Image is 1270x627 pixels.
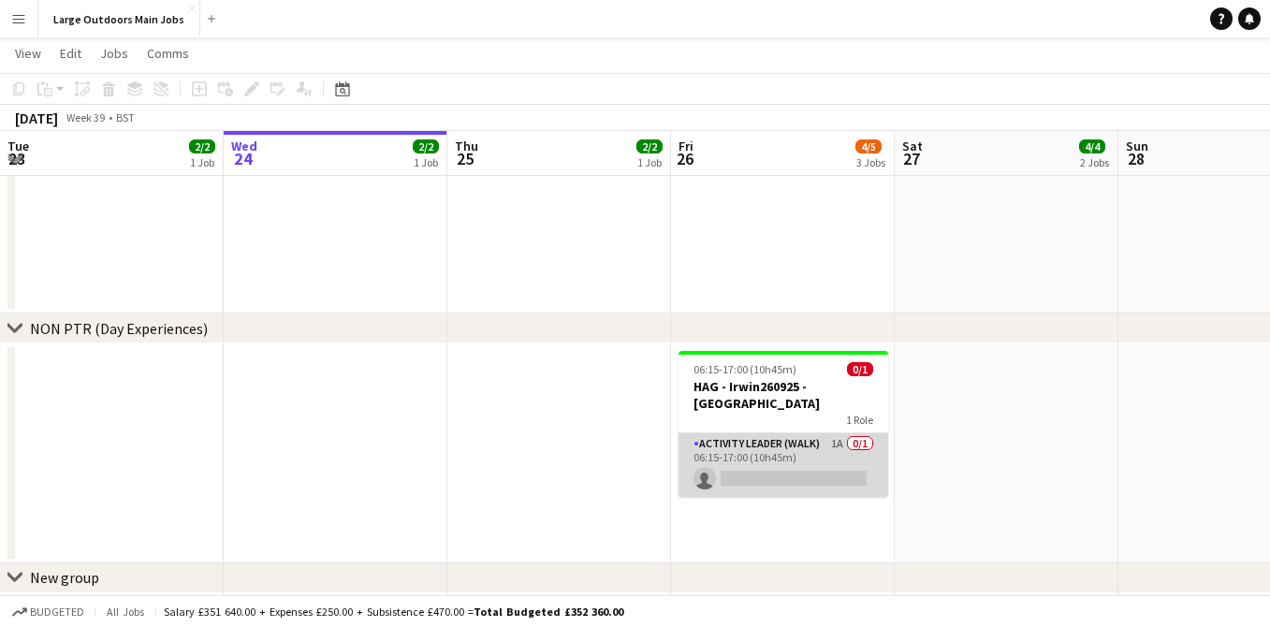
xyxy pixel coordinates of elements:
span: 0/1 [847,362,873,376]
div: New group [30,568,99,587]
span: 1 Role [846,413,873,427]
span: 2/2 [189,139,215,153]
span: 2/2 [413,139,439,153]
span: Budgeted [30,605,84,619]
a: Jobs [93,41,136,66]
button: Large Outdoors Main Jobs [38,1,200,37]
span: Tue [7,138,29,154]
span: 27 [899,148,923,169]
span: 06:15-17:00 (10h45m) [693,362,796,376]
a: View [7,41,49,66]
a: Comms [139,41,197,66]
span: Week 39 [62,110,109,124]
app-card-role: Activity Leader (Walk)1A0/106:15-17:00 (10h45m) [679,433,888,497]
span: Jobs [100,45,128,62]
app-job-card: 06:15-17:00 (10h45m)0/1HAG - Irwin260925 - [GEOGRAPHIC_DATA]1 RoleActivity Leader (Walk)1A0/106:1... [679,351,888,497]
span: Sun [1126,138,1148,154]
span: 4/5 [855,139,882,153]
span: All jobs [103,605,148,619]
span: 25 [452,148,478,169]
span: Comms [147,45,189,62]
span: 26 [676,148,693,169]
span: Thu [455,138,478,154]
div: 3 Jobs [856,155,885,169]
span: Fri [679,138,693,154]
a: Edit [52,41,89,66]
div: 1 Job [190,155,214,169]
span: View [15,45,41,62]
div: BST [116,110,135,124]
span: 23 [5,148,29,169]
span: 4/4 [1079,139,1105,153]
div: 1 Job [414,155,438,169]
span: Wed [231,138,257,154]
button: Budgeted [9,602,87,622]
span: 24 [228,148,257,169]
span: 28 [1123,148,1148,169]
span: Sat [902,138,923,154]
div: [DATE] [15,109,58,127]
div: 2 Jobs [1080,155,1109,169]
span: 2/2 [636,139,663,153]
h3: HAG - Irwin260925 - [GEOGRAPHIC_DATA] [679,378,888,412]
div: 1 Job [637,155,662,169]
div: Salary £351 640.00 + Expenses £250.00 + Subsistence £470.00 = [164,605,623,619]
span: Edit [60,45,81,62]
span: Total Budgeted £352 360.00 [474,605,623,619]
div: NON PTR (Day Experiences) [30,319,208,338]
